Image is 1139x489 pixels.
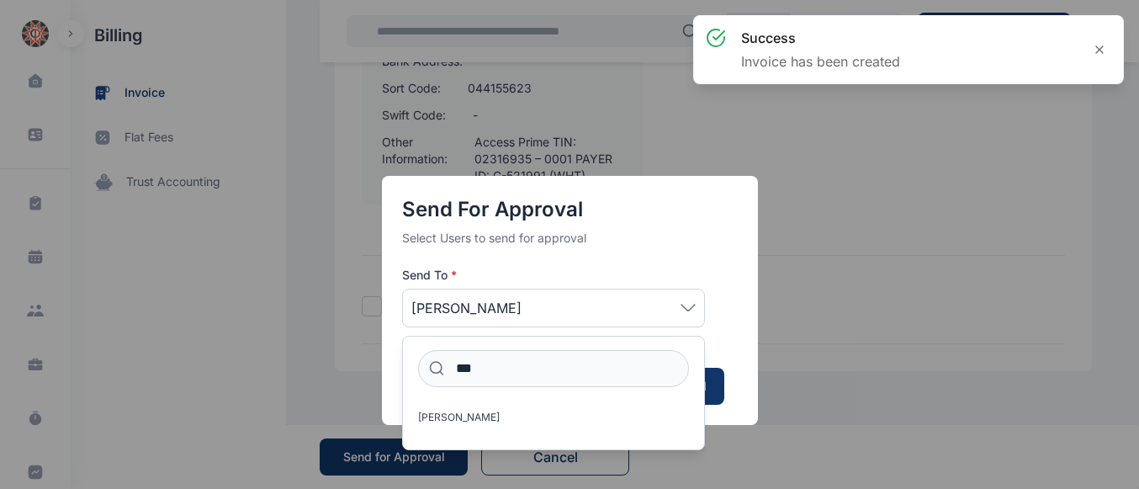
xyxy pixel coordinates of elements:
[741,28,900,48] h3: success
[418,411,500,424] span: [PERSON_NAME]
[402,196,738,223] h4: Send for Approval
[411,298,522,318] span: [PERSON_NAME]
[402,267,457,284] span: Send To
[402,230,738,247] p: Select Users to send for approval
[741,51,900,72] p: Invoice has been created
